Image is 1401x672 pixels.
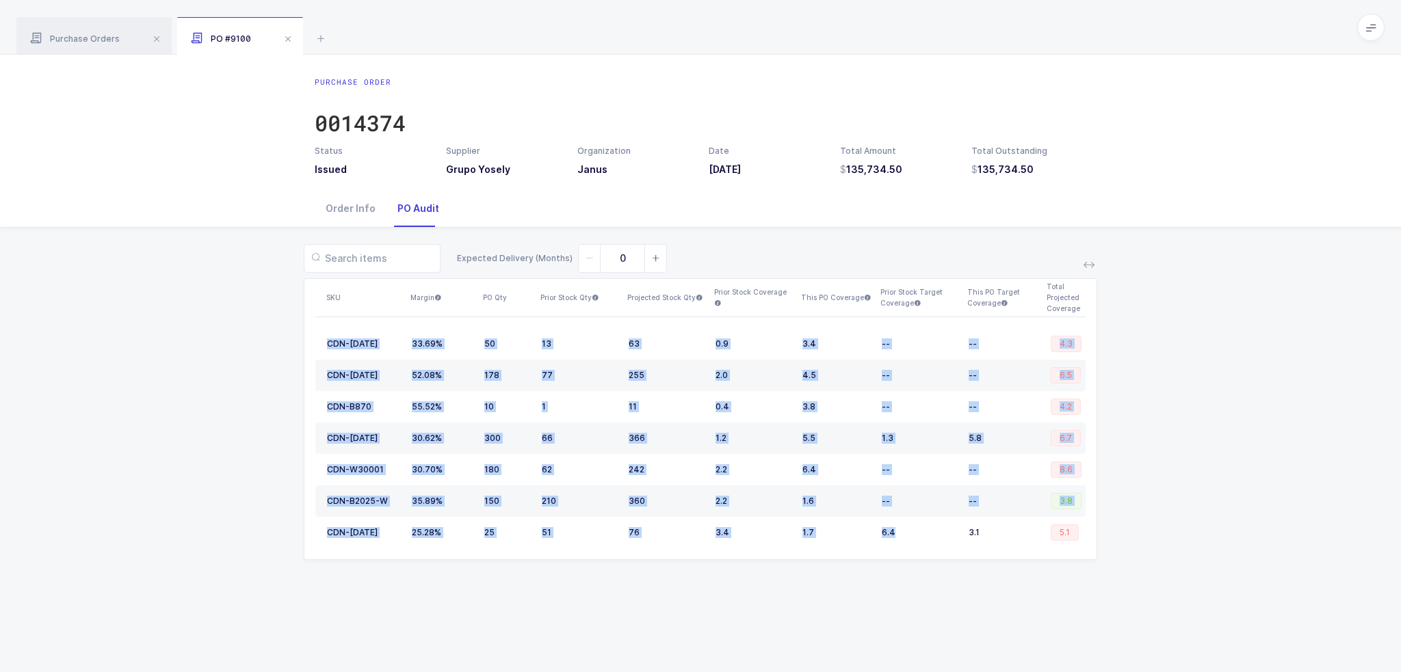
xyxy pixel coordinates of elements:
div: PO Audit [387,190,450,227]
span: This PO Target Coverage [967,286,1038,308]
span: Prior Stock Qty [540,292,599,303]
div: Supplier [446,145,561,157]
span: 8.6 [1051,461,1082,478]
div: 178 [484,370,531,381]
span: -- [882,401,890,412]
span: 4.5 [802,370,816,380]
span: 1 [542,401,546,412]
div: Order Info [315,190,387,227]
span: 135,734.50 [840,163,902,176]
input: Search items [304,244,441,273]
span: 25.28% [412,527,441,537]
span: 35.89% [412,496,443,506]
span: 76 [629,527,640,537]
label: Expected Delivery (Months) [457,252,573,265]
span: 210 [542,496,556,506]
div: Status [315,145,430,157]
div: CDN-B2025-W [327,496,388,507]
span: 33.69% [412,338,443,349]
span: PO #9100 [191,33,251,44]
span: 0.9 [716,338,729,349]
span: 3.4 [716,527,729,537]
div: CDN-[DATE] [327,370,378,381]
span: Prior Stock Coverage [714,286,793,308]
div: Total Amount [840,145,955,157]
span: 2.0 [716,370,728,380]
span: -- [882,338,890,349]
span: 3.8 [802,401,815,412]
span: 4.2 [1051,399,1081,415]
div: Total Outstanding [971,145,1086,157]
span: -- [882,464,890,474]
span: 5.5 [802,433,815,443]
div: Purchase Order [315,77,406,88]
span: 135,734.50 [971,163,1034,176]
span: -- [969,370,977,380]
span: 6.4 [802,464,816,474]
span: -- [882,496,890,506]
span: 366 [629,433,645,443]
span: 242 [629,464,644,474]
span: Projected Stock Qty [627,292,703,303]
span: Purchase Orders [30,33,120,44]
span: -- [969,496,977,506]
span: 62 [542,464,552,474]
span: 30.70% [412,464,443,474]
span: 1.3 [882,433,893,443]
h3: Grupo Yosely [446,163,561,176]
h3: Janus [577,163,692,176]
span: 1.7 [802,527,814,537]
div: Date [709,145,824,157]
span: 11 [629,401,637,412]
span: Prior Stock Target Coverage [880,286,959,308]
span: 2.2 [716,496,727,506]
h3: [DATE] [709,163,824,176]
span: 3.4 [802,338,816,349]
div: Total Projected Coverage [1047,281,1082,314]
div: SKU [326,292,402,303]
span: 1.6 [802,496,814,506]
div: CDN-B870 [327,401,371,412]
div: 150 [484,496,531,507]
span: -- [969,338,977,349]
div: CDN-W30001 [327,464,384,475]
span: 6.4 [882,527,895,537]
div: Organization [577,145,692,157]
span: 0.4 [716,401,729,412]
span: 30.62% [412,433,442,443]
span: 51 [542,527,551,537]
div: CDN-[DATE] [327,527,378,538]
span: 66 [542,433,553,443]
span: 4.3 [1051,336,1082,352]
div: CDN-[DATE] [327,338,378,349]
span: Margin [410,292,441,303]
span: 255 [629,370,644,380]
span: 1.2 [716,433,726,443]
span: 5.1 [1051,524,1079,541]
span: -- [969,401,977,412]
div: 10 [484,401,531,412]
span: 2.2 [716,464,727,474]
div: 180 [484,464,531,475]
span: 63 [629,338,640,349]
div: PO Qty [483,292,532,303]
div: 25 [484,527,531,538]
span: 5.8 [969,433,982,443]
span: This PO Coverage [801,292,871,303]
span: 360 [629,496,645,506]
div: 300 [484,433,531,444]
span: 77 [542,370,553,380]
span: 55.52% [412,401,442,412]
span: 13 [542,338,551,349]
div: CDN-[DATE] [327,433,378,444]
span: 3.8 [1051,493,1082,509]
span: -- [969,464,977,474]
span: 52.08% [412,370,442,380]
span: 6.7 [1051,430,1081,446]
span: 3.1 [969,527,980,537]
h3: Issued [315,163,430,176]
span: -- [882,370,890,380]
div: 50 [484,338,531,349]
span: 6.5 [1051,367,1081,384]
